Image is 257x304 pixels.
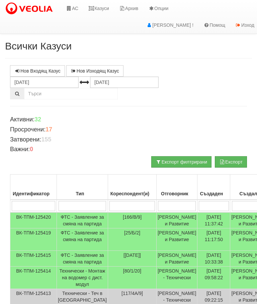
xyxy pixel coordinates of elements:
td: [PERSON_NAME] и Развитие [157,212,197,228]
div: Кореспондент(и) [109,189,155,198]
td: ВК-ТПМ-125415 [10,251,57,267]
td: ФТС - Заявление за смяна на партида [57,251,108,267]
h4: Активни: [10,116,247,123]
th: Създаден: No sort applied, activate to apply an ascending sort [197,175,230,200]
td: [DATE] 11:37:42 [197,212,230,228]
th: Тип: No sort applied, activate to apply an ascending sort [57,175,108,200]
td: [DATE] 11:17:50 [197,228,230,251]
td: ФТС - Заявление за смяна на партида [57,212,108,228]
a: [PERSON_NAME] ! [141,17,198,33]
div: Отговорник [158,189,196,198]
img: VeoliaLogo.png [5,2,56,16]
td: ФТС - Заявление за смяна на партида [57,228,108,251]
td: [PERSON_NAME] - Технически [157,267,197,289]
input: Търсене по Идентификатор, Бл/Вх/Ап, Тип, Описание, Моб. Номер, Имейл, Файл, Коментар, [24,88,118,99]
span: [117/4А/9] [121,291,143,296]
b: 0 [30,146,33,153]
button: Експорт филтрирани [151,156,211,168]
span: [166/В/9] [123,214,142,220]
h4: Важни: [10,146,247,153]
th: Кореспондент(и): No sort applied, activate to apply an ascending sort [108,175,156,200]
th: Идентификатор: No sort applied, activate to apply an ascending sort [10,175,57,200]
button: Експорт [215,156,247,168]
h4: Затворени: [10,136,247,143]
td: [DATE] 09:58:22 [197,267,230,289]
div: Тип [58,189,107,198]
b: 32 [34,116,41,123]
div: Създаден [198,189,229,198]
b: 17 [46,126,52,133]
span: [25/Б/2] [124,230,140,235]
td: [PERSON_NAME] и Развитие [157,251,197,267]
h2: Всички Казуси [5,40,252,52]
span: [80/1/20] [123,268,142,274]
td: Технически - Монтаж на водомер с дист. модул [57,267,108,289]
h4: Просрочени: [10,126,247,133]
td: ВК-ТПМ-125420 [10,212,57,228]
a: Нов Изходящ Казус [66,65,123,77]
td: [PERSON_NAME] и Развитие [157,228,197,251]
div: Идентификатор [11,189,56,198]
b: 155 [41,136,51,143]
th: Отговорник: No sort applied, activate to apply an ascending sort [157,175,197,200]
td: ВК-ТПМ-125414 [10,267,57,289]
a: Помощ [198,17,230,33]
a: Нов Входящ Казус [10,65,65,77]
td: ВК-ТПМ-125419 [10,228,57,251]
td: [DATE] 10:33:38 [197,251,230,267]
span: [[DATE]] [123,252,141,258]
